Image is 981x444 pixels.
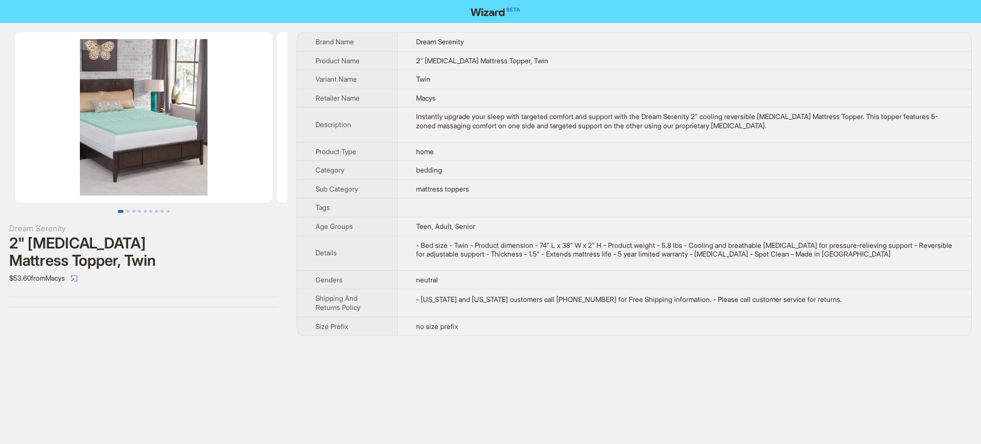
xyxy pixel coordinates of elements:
[316,120,351,129] span: Description
[316,166,344,174] span: Category
[15,32,272,202] img: 2" Memory Foam Mattress Topper, Twin Twin image 1
[316,203,330,212] span: Tags
[316,185,358,193] span: Sub Category
[416,147,434,156] span: home
[316,94,360,102] span: Retailer Name
[9,269,278,288] div: $53.60 from Macys
[316,222,353,231] span: Age Groups
[316,294,360,312] span: Shipping And Returns Policy
[132,210,135,213] button: Go to slide 3
[9,235,278,269] div: 2" [MEDICAL_DATA] Mattress Topper, Twin
[416,112,953,130] div: Instantly upgrade your sleep with targeted comfort and support with the Dream Serenity 2" cooling...
[416,275,438,284] span: neutral
[316,248,337,257] span: Details
[316,322,348,331] span: Size Prefix
[161,210,164,213] button: Go to slide 8
[316,275,343,284] span: Genders
[126,210,129,213] button: Go to slide 2
[9,222,278,235] div: Dream Serenity
[416,222,475,231] span: Teen, Adult, Senior
[416,37,464,46] span: Dream Serenity
[416,241,953,259] div: - Bed size - Twin - Product dimension - 74" L x 38" W x 2" H - Product weight - 5.8 lbs - Cooling...
[167,210,170,213] button: Go to slide 9
[277,32,534,202] img: 2" Memory Foam Mattress Topper, Twin Twin image 2
[118,210,124,213] button: Go to slide 1
[144,210,147,213] button: Go to slide 5
[316,56,360,65] span: Product Name
[316,147,356,156] span: Product Type
[416,322,458,331] span: no size prefix
[155,210,158,213] button: Go to slide 7
[416,166,442,174] span: bedding
[416,295,953,304] div: - California and Minnesota customers call 1-800-289-6229 for Free Shipping information. - Please ...
[416,75,430,83] span: Twin
[149,210,152,213] button: Go to slide 6
[138,210,141,213] button: Go to slide 4
[316,75,357,83] span: Variant Name
[416,94,436,102] span: Macys
[416,56,548,65] span: 2" [MEDICAL_DATA] Mattress Topper, Twin
[316,37,354,46] span: Brand Name
[71,275,78,282] span: select
[416,185,469,193] span: mattress toppers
